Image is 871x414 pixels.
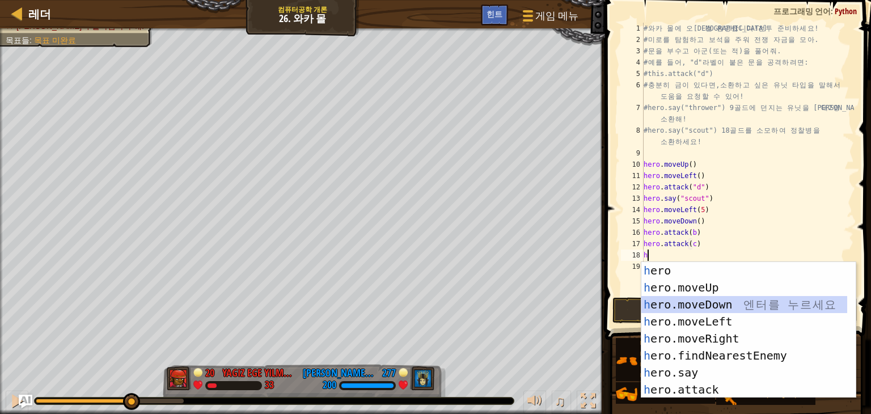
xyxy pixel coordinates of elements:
[6,391,28,414] button: Ctrl + P: Pause
[621,57,644,68] div: 4
[535,9,578,23] span: 게임 메뉴
[621,79,644,102] div: 6
[621,170,644,181] div: 11
[616,383,637,405] img: portrait.png
[303,366,377,381] div: [PERSON_NAME] KRC1010
[773,6,831,16] span: 프로그래밍 언어
[523,391,546,414] button: 소리 조절
[621,181,644,193] div: 12
[222,366,296,381] div: YAGIZ EGE YILMAZ TRN1142
[621,250,644,261] div: 18
[205,366,217,376] div: 20
[621,34,644,45] div: 2
[554,392,565,409] span: ♫
[612,297,857,323] button: 실행 ⇧↵
[621,23,644,34] div: 1
[621,125,644,147] div: 8
[514,5,585,31] button: 게임 메뉴
[6,36,29,45] span: 목표들
[835,6,857,16] span: Python
[621,204,644,216] div: 14
[382,366,396,376] div: 277
[28,6,51,22] span: 레더
[616,350,637,371] img: portrait.png
[577,391,599,414] button: 전체화면 전환
[621,68,644,79] div: 5
[323,381,336,391] div: 200
[552,391,571,414] button: ♫
[621,261,644,272] div: 19
[621,147,644,159] div: 9
[621,193,644,204] div: 13
[29,36,34,45] span: :
[621,216,644,227] div: 15
[831,6,835,16] span: :
[621,238,644,250] div: 17
[487,9,502,19] span: 힌트
[34,36,76,45] span: 목표 미완료
[410,366,435,390] img: thang_avatar_frame.png
[167,366,192,390] img: thang_avatar_frame.png
[621,102,644,125] div: 7
[621,45,644,57] div: 3
[23,6,51,22] a: 레더
[265,381,274,391] div: 33
[621,227,644,238] div: 16
[621,159,644,170] div: 10
[19,395,32,408] button: Ask AI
